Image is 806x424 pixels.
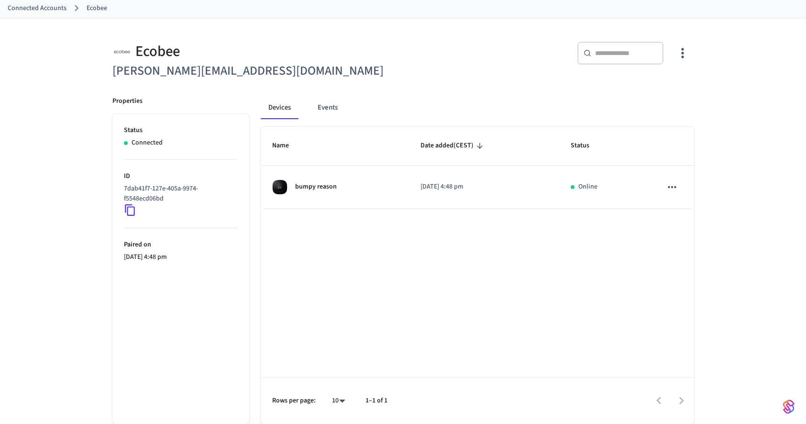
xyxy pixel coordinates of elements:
p: ID [124,171,238,181]
a: Ecobee [87,3,107,13]
button: Devices [261,96,298,119]
p: 1–1 of 1 [365,396,387,406]
div: connected account tabs [261,96,694,119]
span: Name [272,138,301,153]
a: Connected Accounts [8,3,66,13]
p: Rows per page: [272,396,316,406]
img: ecobee_logo_square [112,42,132,61]
div: Ecobee [112,42,397,61]
p: bumpy reason [295,182,337,192]
span: Date added(CEST) [420,138,486,153]
p: Properties [112,96,143,106]
p: Connected [132,138,163,148]
table: sticky table [261,127,694,209]
div: 10 [327,394,350,408]
img: SeamLogoGradient.69752ec5.svg [783,399,795,414]
p: 7dab41f7-127e-405a-9974-f5548ecd06bd [124,184,234,204]
p: Status [124,125,238,135]
button: Events [310,96,345,119]
p: [DATE] 4:48 pm [124,252,238,262]
p: [DATE] 4:48 pm [420,182,548,192]
p: Paired on [124,240,238,250]
img: ecobee_lite_3 [272,179,287,195]
span: Status [571,138,602,153]
h6: [PERSON_NAME][EMAIL_ADDRESS][DOMAIN_NAME] [112,61,397,81]
p: Online [578,182,597,192]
